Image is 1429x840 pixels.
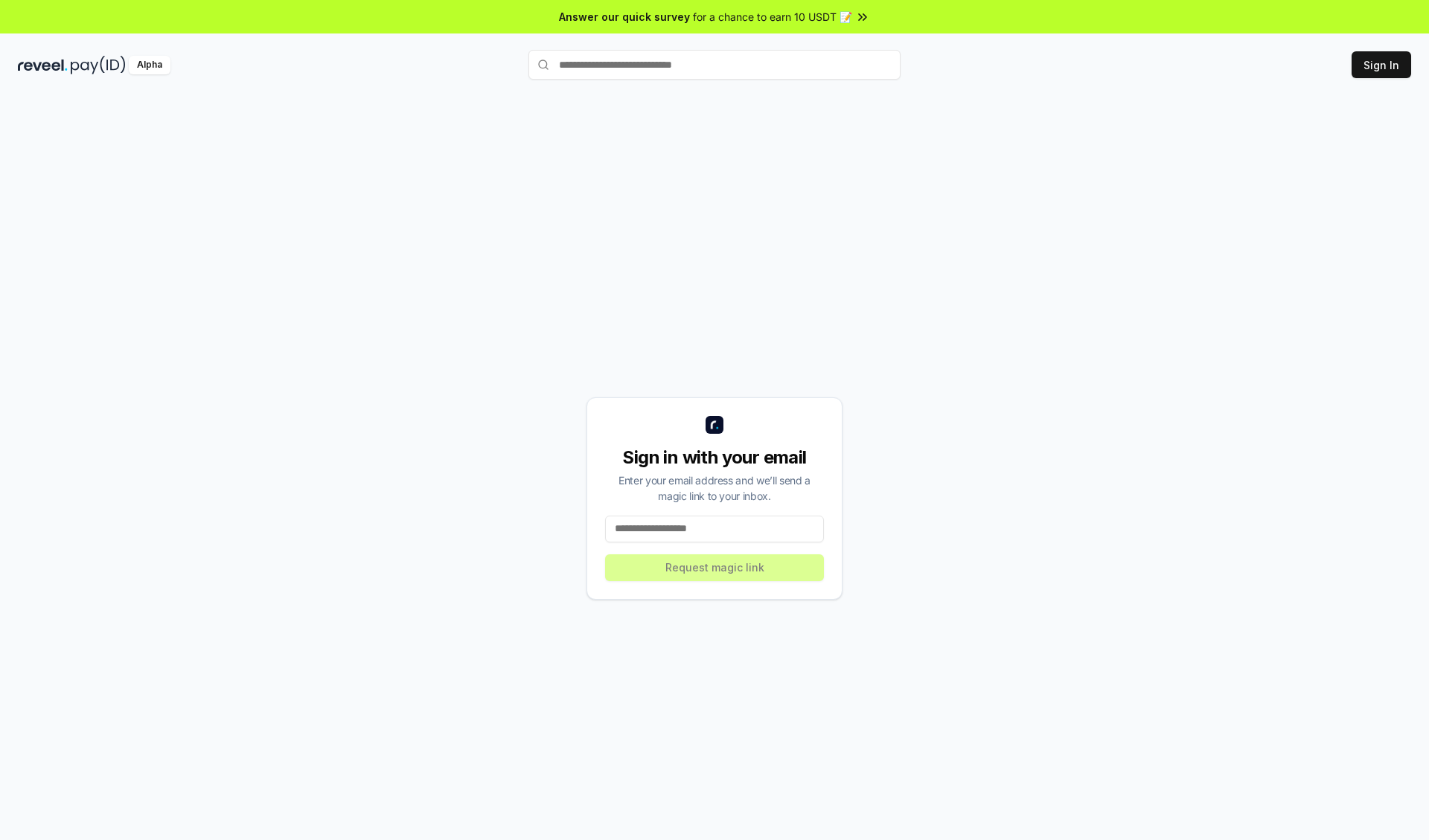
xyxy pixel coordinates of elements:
div: Enter your email address and we’ll send a magic link to your inbox. [605,472,824,504]
button: Sign In [1352,51,1411,78]
div: Alpha [129,56,170,74]
span: for a chance to earn 10 USDT 📝 [693,9,852,25]
img: pay_id [71,56,126,74]
span: Answer our quick survey [559,9,690,25]
div: Sign in with your email [605,446,824,469]
img: logo_small [706,416,723,434]
img: reveel_dark [18,56,68,74]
